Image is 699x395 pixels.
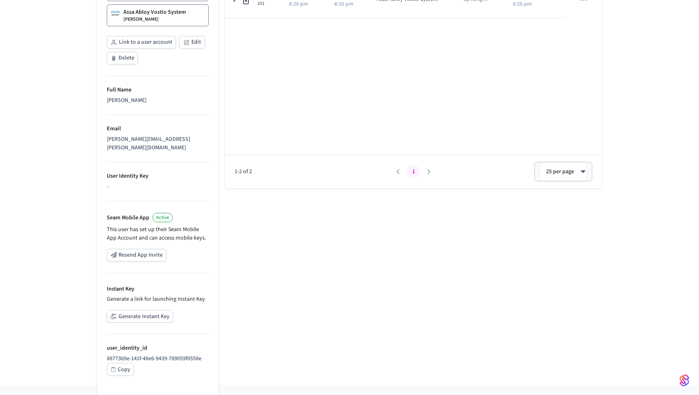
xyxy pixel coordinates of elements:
[107,285,209,293] p: Instant Key
[539,162,587,181] div: 25 per page
[156,214,169,221] span: Active
[123,8,186,16] p: Assa Abloy Vostio System
[107,310,173,323] button: Generate Instant Key
[107,4,209,26] a: Assa Abloy Vostio System[PERSON_NAME]
[107,96,209,105] div: [PERSON_NAME]
[107,344,209,353] p: user_identity_id
[680,374,689,387] img: SeamLogoGradient.69752ec5.svg
[123,16,159,23] p: [PERSON_NAME]
[235,168,390,176] span: 1-2 of 2
[118,365,130,375] div: Copy
[107,135,209,152] div: [PERSON_NAME][EMAIL_ADDRESS][PERSON_NAME][DOMAIN_NAME]
[107,214,149,222] p: Seam Mobile App
[334,1,354,7] p: 4:26 pm
[179,36,205,49] button: Edit
[107,86,209,94] p: Full Name
[257,0,266,7] span: 101
[110,8,120,18] img: Assa Abloy Vostio Logo
[107,363,134,376] button: Copy
[513,1,532,7] p: 4:26 pm
[107,295,209,304] p: Generate a link for launching Instant Key
[107,125,209,133] p: Email
[407,165,420,178] button: page 1
[107,249,166,261] button: Resend App Invite
[107,225,209,242] p: This user has set up their Seam Mobile App Account and can access mobile keys.
[107,36,176,49] button: Link to a user account
[390,165,436,178] nav: pagination navigation
[107,52,138,64] button: Delete
[107,183,209,191] div: -
[107,172,209,181] p: User Identity Key
[289,1,308,7] p: 4:26 pm
[107,355,209,363] p: 8877369e-141f-48e6-9439-789059f0558e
